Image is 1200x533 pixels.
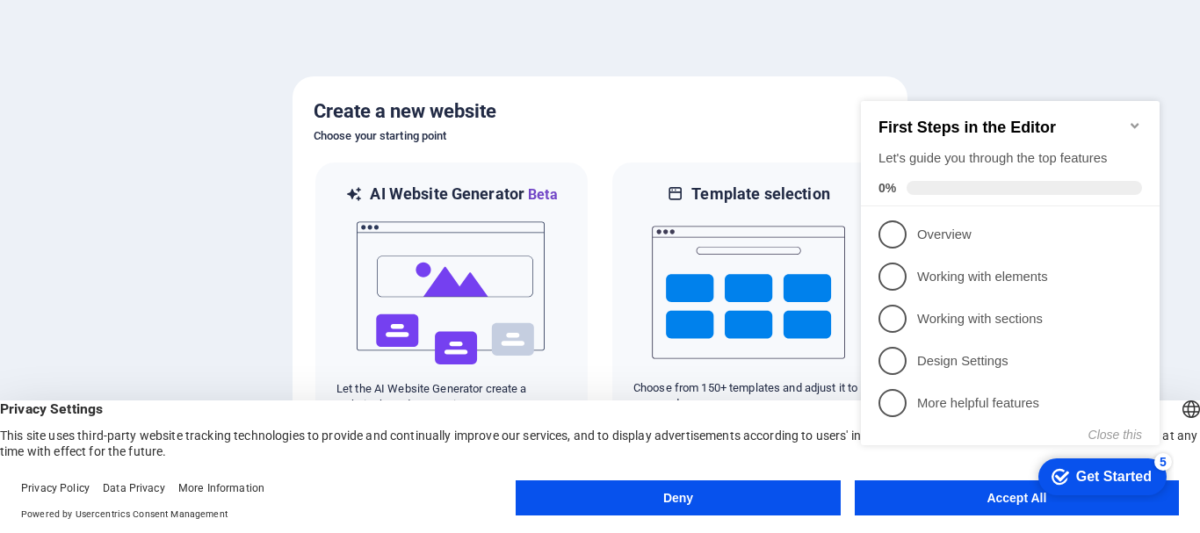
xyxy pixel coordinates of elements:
[25,103,53,117] span: 0%
[63,316,274,335] p: More helpful features
[7,262,306,304] li: Design Settings
[7,220,306,262] li: Working with sections
[633,380,864,412] p: Choose from 150+ templates and adjust it to you needs.
[7,177,306,220] li: Working with elements
[336,381,567,413] p: Let the AI Website Generator create a website based on your input.
[25,40,288,59] h2: First Steps in the Editor
[300,375,318,393] div: 5
[7,135,306,177] li: Overview
[222,391,298,407] div: Get Started
[691,184,829,205] h6: Template selection
[524,186,558,203] span: Beta
[314,126,886,147] h6: Choose your starting point
[235,349,288,364] button: Close this
[184,380,313,417] div: Get Started 5 items remaining, 0% complete
[63,190,274,208] p: Working with elements
[314,97,886,126] h5: Create a new website
[25,71,288,90] div: Let's guide you through the top features
[314,161,589,436] div: AI Website GeneratorBetaaiLet the AI Website Generator create a website based on your input.
[370,184,557,205] h6: AI Website Generator
[355,205,548,381] img: ai
[7,304,306,346] li: More helpful features
[611,161,886,436] div: Template selectionChoose from 150+ templates and adjust it to you needs.
[63,148,274,166] p: Overview
[63,274,274,292] p: Design Settings
[63,232,274,250] p: Working with sections
[274,40,288,54] div: Minimize checklist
